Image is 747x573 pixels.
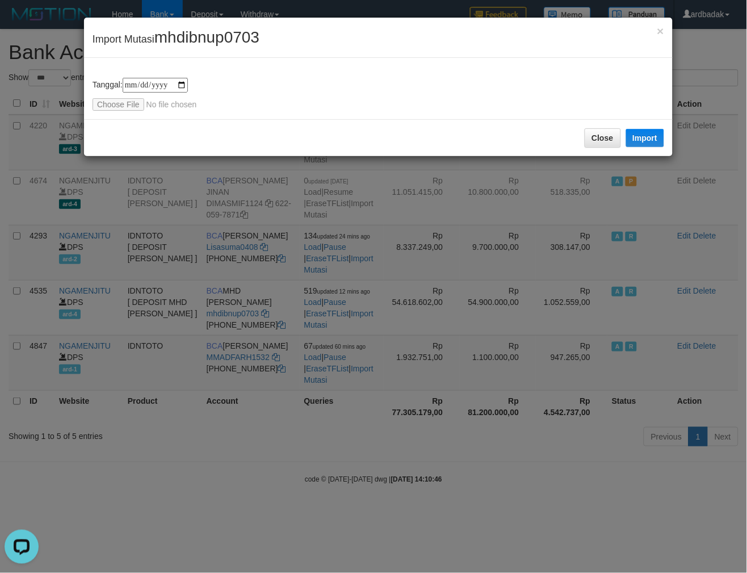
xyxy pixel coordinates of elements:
[657,24,664,37] span: ×
[93,34,259,45] span: Import Mutasi
[5,5,39,39] button: Open LiveChat chat widget
[154,28,259,46] span: mhdibnup0703
[93,78,664,111] div: Tanggal:
[657,25,664,37] button: Close
[626,129,665,147] button: Import
[585,128,621,148] button: Close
